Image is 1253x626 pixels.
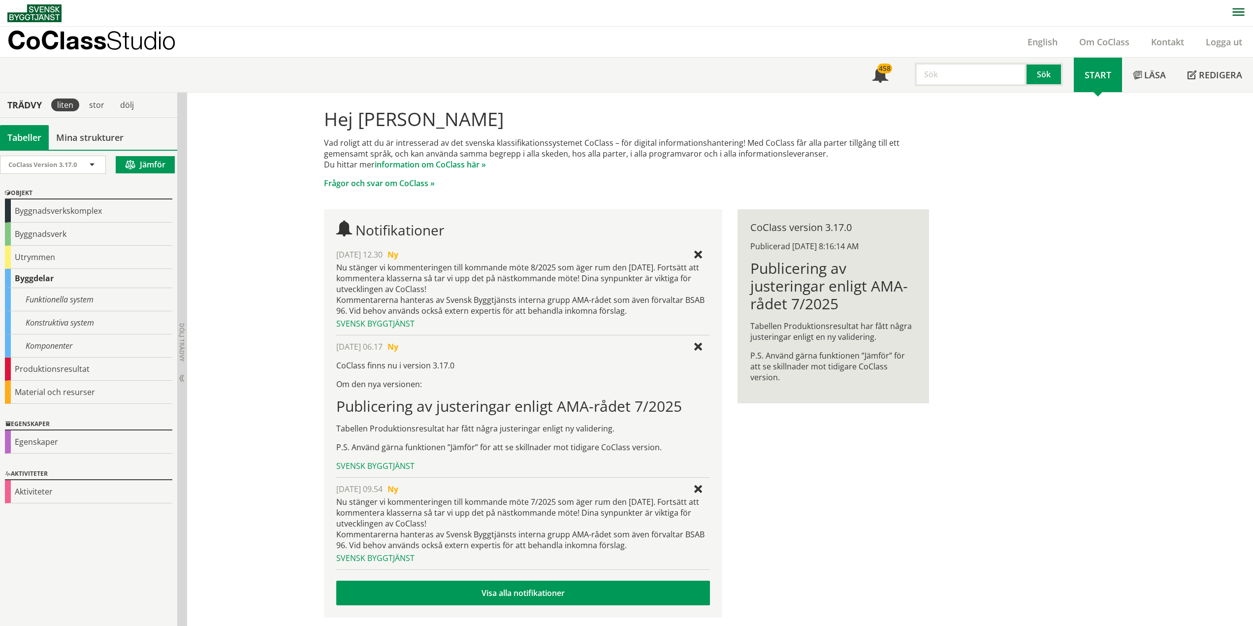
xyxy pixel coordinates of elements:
a: English [1017,36,1068,48]
p: Vad roligt att du är intresserad av det svenska klassifikationssystemet CoClass – för digital inf... [324,137,929,170]
div: Trädvy [2,99,47,110]
a: Visa alla notifikationer [336,581,710,605]
a: Redigera [1177,58,1253,92]
a: Läsa [1122,58,1177,92]
span: [DATE] 12.30 [336,249,383,260]
span: CoClass Version 3.17.0 [8,160,77,169]
span: Studio [106,26,176,55]
h1: Publicering av justeringar enligt AMA-rådet 7/2025 [750,260,916,313]
span: Redigera [1199,69,1242,81]
span: Dölj trädvy [178,323,186,362]
p: P.S. Använd gärna funktionen ”Jämför” för att se skillnader mot tidigare CoClass version. [750,350,916,383]
a: CoClassStudio [7,27,197,57]
div: Egenskaper [5,430,172,454]
span: Läsa [1144,69,1166,81]
h1: Publicering av justeringar enligt AMA-rådet 7/2025 [336,397,710,415]
span: Ny [387,484,398,494]
a: Kontakt [1140,36,1195,48]
div: Egenskaper [5,419,172,430]
a: Mina strukturer [49,125,131,150]
button: Sök [1027,63,1063,86]
span: Notifikationer [355,221,444,239]
div: Aktiviteter [5,480,172,503]
button: Jämför [116,156,175,173]
a: Frågor och svar om CoClass » [324,178,435,189]
a: Start [1074,58,1122,92]
div: Byggdelar [5,269,172,288]
span: Ny [387,341,398,352]
div: Material och resurser [5,381,172,404]
a: information om CoClass här » [375,159,486,170]
div: liten [51,99,79,111]
div: Funktionella system [5,288,172,311]
input: Sök [915,63,1027,86]
span: [DATE] 06.17 [336,341,383,352]
span: Start [1085,69,1111,81]
div: CoClass version 3.17.0 [750,222,916,233]
p: CoClass [7,34,176,46]
img: Svensk Byggtjänst [7,4,62,22]
a: 458 [862,58,899,92]
div: Byggnadsverkskomplex [5,199,172,223]
h1: Hej [PERSON_NAME] [324,108,929,130]
div: 458 [877,64,892,73]
p: CoClass finns nu i version 3.17.0 [336,360,710,371]
div: Nu stänger vi kommenteringen till kommande möte 7/2025 som äger rum den [DATE]. Fortsätt att komm... [336,496,710,551]
span: Notifikationer [872,68,888,84]
div: Produktionsresultat [5,358,172,381]
a: Logga ut [1195,36,1253,48]
div: Svensk Byggtjänst [336,553,710,563]
div: Komponenter [5,334,172,358]
span: [DATE] 09.54 [336,484,383,494]
p: Om den nya versionen: [336,379,710,390]
p: Tabellen Produktionsresultat har fått några justeringar enligt en ny validering. [750,321,916,342]
p: P.S. Använd gärna funktionen ”Jämför” för att se skillnader mot tidigare CoClass version. [336,442,710,453]
div: Svensk Byggtjänst [336,461,710,471]
div: Utrymmen [5,246,172,269]
div: Svensk Byggtjänst [336,318,710,329]
div: stor [83,99,110,111]
p: Tabellen Produktionsresultat har fått några justeringar enligt ny validering. [336,423,710,434]
div: dölj [114,99,140,111]
div: Publicerad [DATE] 8:16:14 AM [750,241,916,252]
div: Aktiviteter [5,468,172,480]
div: Byggnadsverk [5,223,172,246]
div: Nu stänger vi kommenteringen till kommande möte 8/2025 som äger rum den [DATE]. Fortsätt att komm... [336,262,710,316]
div: Objekt [5,188,172,199]
span: Ny [387,249,398,260]
div: Konstruktiva system [5,311,172,334]
a: Om CoClass [1068,36,1140,48]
